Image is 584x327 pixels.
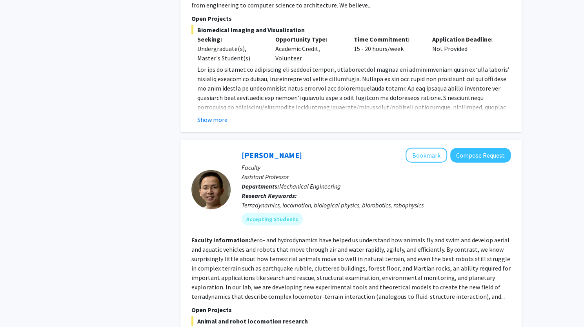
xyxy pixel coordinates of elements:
[197,35,264,44] p: Seeking:
[191,25,511,35] span: Biomedical Imaging and Visualization
[197,115,227,124] button: Show more
[242,182,279,190] b: Departments:
[354,35,420,44] p: Time Commitment:
[432,35,499,44] p: Application Deadline:
[450,148,511,163] button: Compose Request to Chen Li
[197,65,509,158] span: Lor ips do sitamet co adipiscing eli seddoei tempori, utlaboreetdol magnaa eni adminimveniam quis...
[269,35,348,63] div: Academic Credit, Volunteer
[242,200,511,210] div: Terradynamics, locomotion, biological physics, biorobotics, robophysics
[191,305,511,314] p: Open Projects
[426,35,505,63] div: Not Provided
[191,236,250,244] b: Faculty Information:
[191,316,511,326] span: Animal and robot locomotion research
[242,192,297,200] b: Research Keywords:
[242,150,302,160] a: [PERSON_NAME]
[348,35,426,63] div: 15 - 20 hours/week
[197,44,264,63] div: Undergraduate(s), Master's Student(s)
[191,14,511,23] p: Open Projects
[191,236,511,300] fg-read-more: Aero- and hydrodynamics have helped us understand how animals fly and swim and develop aerial and...
[242,163,511,172] p: Faculty
[279,182,341,190] span: Mechanical Engineering
[242,213,303,225] mat-chip: Accepting Students
[275,35,342,44] p: Opportunity Type:
[242,172,511,182] p: Assistant Professor
[406,148,447,163] button: Add Chen Li to Bookmarks
[6,292,33,321] iframe: Chat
